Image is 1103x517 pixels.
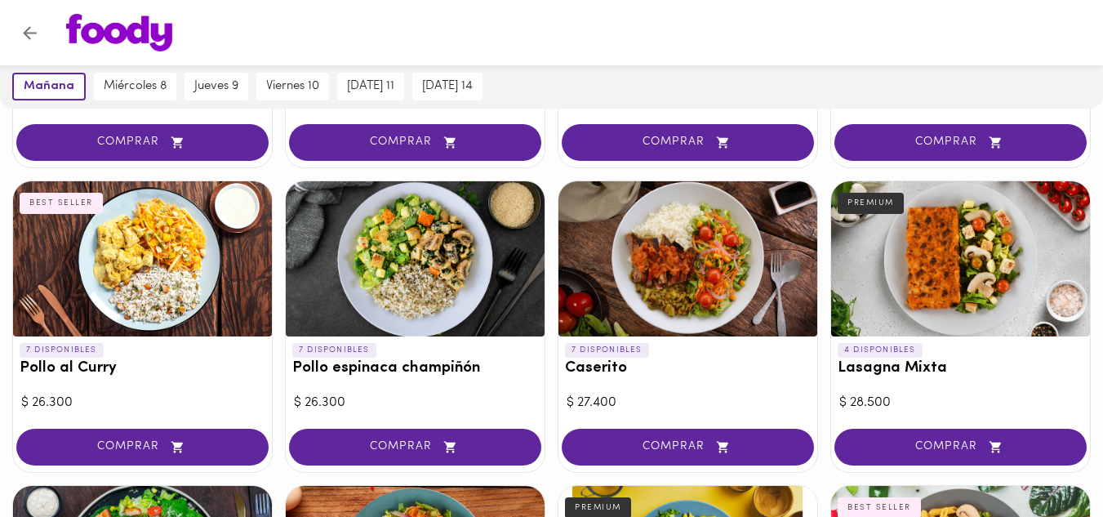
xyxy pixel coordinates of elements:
div: Pollo espinaca champiñón [286,181,545,336]
button: jueves 9 [185,73,248,100]
button: [DATE] 11 [337,73,404,100]
div: BEST SELLER [20,193,103,214]
p: 7 DISPONIBLES [565,343,649,358]
p: 4 DISPONIBLES [838,343,923,358]
span: COMPRAR [582,136,794,149]
button: COMPRAR [562,124,814,161]
span: COMPRAR [37,136,248,149]
div: Pollo al Curry [13,181,272,336]
div: $ 26.300 [294,394,536,412]
span: COMPRAR [309,136,521,149]
span: COMPRAR [855,136,1066,149]
button: [DATE] 14 [412,73,483,100]
span: COMPRAR [582,440,794,454]
button: COMPRAR [289,124,541,161]
span: jueves 9 [194,79,238,94]
div: $ 26.300 [21,394,264,412]
button: miércoles 8 [94,73,176,100]
p: 7 DISPONIBLES [292,343,376,358]
img: logo.png [66,14,172,51]
span: miércoles 8 [104,79,167,94]
span: [DATE] 11 [347,79,394,94]
span: [DATE] 14 [422,79,473,94]
button: COMPRAR [16,124,269,161]
span: COMPRAR [855,440,1066,454]
button: mañana [12,73,86,100]
div: Lasagna Mixta [831,181,1090,336]
h3: Pollo al Curry [20,360,265,377]
span: mañana [24,79,74,94]
button: COMPRAR [834,429,1087,466]
button: COMPRAR [834,124,1087,161]
span: viernes 10 [266,79,319,94]
button: viernes 10 [256,73,329,100]
span: COMPRAR [309,440,521,454]
h3: Caserito [565,360,811,377]
button: Volver [10,13,50,53]
h3: Pollo espinaca champiñón [292,360,538,377]
button: COMPRAR [562,429,814,466]
div: PREMIUM [838,193,904,214]
div: Caserito [558,181,817,336]
button: COMPRAR [289,429,541,466]
span: COMPRAR [37,440,248,454]
p: 7 DISPONIBLES [20,343,104,358]
div: $ 28.500 [839,394,1082,412]
iframe: Messagebird Livechat Widget [1008,422,1087,501]
h3: Lasagna Mixta [838,360,1083,377]
button: COMPRAR [16,429,269,466]
div: $ 27.400 [567,394,809,412]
